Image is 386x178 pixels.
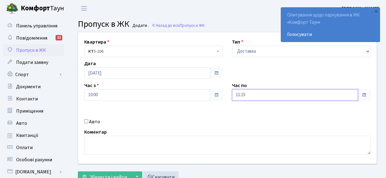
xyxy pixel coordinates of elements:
[3,117,64,129] a: Авто
[16,120,27,127] span: Авто
[84,82,99,89] label: Час з
[78,18,129,30] span: Пропуск в ЖК
[3,154,64,166] a: Особові рахунки
[88,48,215,54] span: <b>КТ</b>&nbsp;&nbsp;&nbsp;&nbsp;5-206
[88,48,94,54] b: КТ
[84,46,223,57] span: <b>КТ</b>&nbsp;&nbsp;&nbsp;&nbsp;5-206
[16,47,46,54] span: Пропуск в ЖК
[89,118,100,125] label: Авто
[16,108,43,114] span: Приміщення
[84,128,107,136] label: Коментар
[287,31,373,38] a: Голосувати
[16,35,47,41] span: Повідомлення
[16,83,41,90] span: Документи
[3,44,64,56] a: Пропуск в ЖК
[3,20,64,32] a: Панель управління
[21,3,50,13] b: Комфорт
[6,2,18,15] img: logo.png
[281,8,380,42] div: Опитування щодо паркування в ЖК «Комфорт Таун»
[3,32,64,44] a: Повідомлення11
[180,23,205,28] span: Пропуск в ЖК
[84,38,109,46] label: Квартира
[16,156,52,163] span: Особові рахунки
[232,82,247,89] label: Час по
[131,23,149,28] small: Додати .
[21,3,64,14] span: Таун
[3,93,64,105] a: Контакти
[342,5,379,12] a: [PERSON_NAME]
[16,96,38,102] span: Контакти
[16,132,38,139] span: Квитанції
[16,144,33,151] span: Оплати
[76,3,92,13] button: Переключити навігацію
[56,35,62,40] div: 11
[3,68,64,81] a: Спорт
[3,141,64,154] a: Оплати
[152,23,205,28] a: Назад до всіхПропуск в ЖК
[3,129,64,141] a: Квитанції
[3,166,64,178] a: [DOMAIN_NAME]
[16,23,57,29] span: Панель управління
[16,59,48,66] span: Подати заявку
[232,38,243,46] label: Тип
[3,81,64,93] a: Документи
[3,105,64,117] a: Приміщення
[3,56,64,68] a: Подати заявку
[84,60,96,67] label: Дата
[373,8,379,14] div: ×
